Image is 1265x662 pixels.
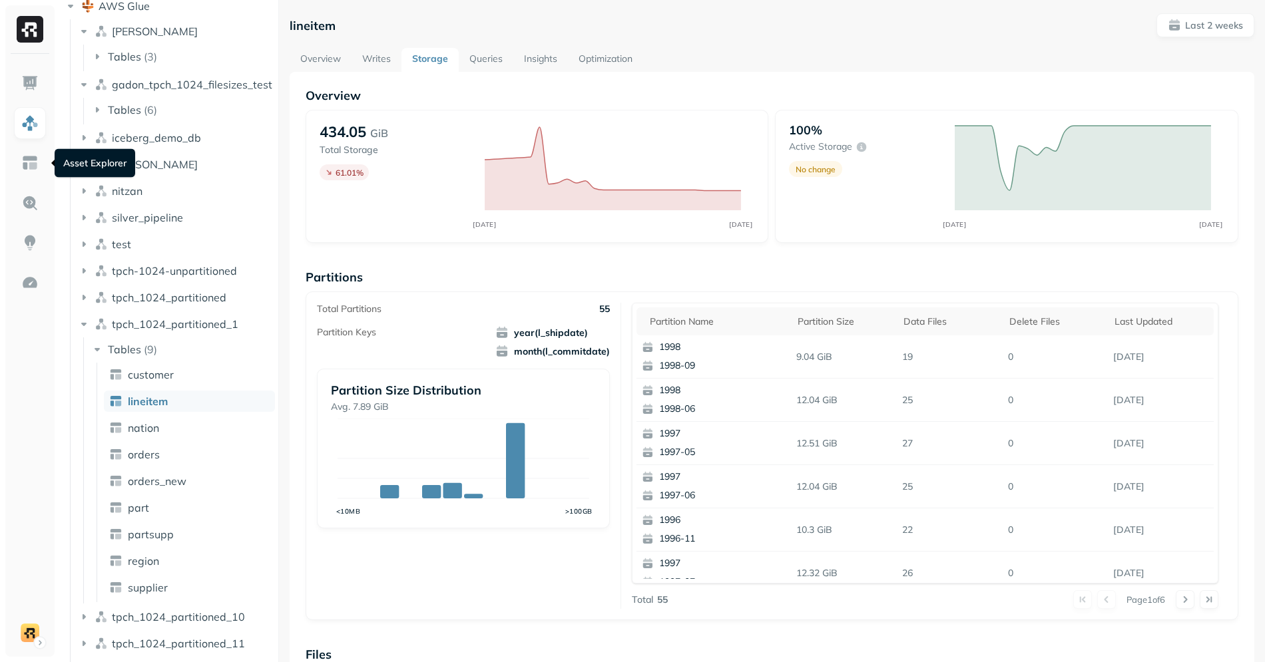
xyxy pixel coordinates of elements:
[1003,345,1109,369] p: 0
[352,48,401,72] a: Writes
[1127,593,1165,605] p: Page 1 of 6
[636,508,794,551] button: 19961996-11
[112,184,142,198] span: nitzan
[104,577,275,598] a: supplier
[796,164,836,174] p: No change
[112,131,201,144] span: iceberg_demo_db
[306,88,1238,103] p: Overview
[513,48,568,72] a: Insights
[659,427,788,440] p: 1997
[91,99,274,120] button: Tables(6)
[789,122,822,138] p: 100%
[95,131,108,144] img: namespace
[91,339,274,360] button: Tables(9)
[290,48,352,72] a: Overview
[112,610,245,623] span: tpch_1024_partitioned_10
[897,389,1003,412] p: 25
[730,220,753,228] tspan: [DATE]
[108,103,141,116] span: Tables
[109,421,123,434] img: table
[77,127,274,148] button: iceberg_demo_db
[290,18,336,33] p: lineitem
[659,532,788,546] p: 1996-11
[798,315,890,328] div: Partition size
[128,368,174,381] span: customer
[108,343,141,356] span: Tables
[1003,432,1109,455] p: 0
[1003,475,1109,498] p: 0
[128,554,159,568] span: region
[791,389,897,412] p: 12.04 GiB
[1108,389,1214,412] p: Sep 17, 2025
[109,581,123,594] img: table
[21,623,39,642] img: demo
[104,470,275,492] a: orders_new
[1200,220,1223,228] tspan: [DATE]
[21,274,39,291] img: Optimization
[659,403,788,416] p: 1998-06
[144,343,157,356] p: ( 9 )
[331,383,596,398] p: Partition Size Distribution
[1185,19,1243,32] p: Last 2 weeks
[636,465,794,508] button: 19971997-06
[897,518,1003,542] p: 22
[599,303,610,315] p: 55
[636,552,794,594] button: 19971997-07
[104,550,275,572] a: region
[109,554,123,568] img: table
[791,475,897,498] p: 12.04 GiB
[636,422,794,464] button: 19971997-05
[77,260,274,281] button: tpch-1024-unpartitioned
[306,647,1238,662] p: Files
[77,313,274,335] button: tpch_1024_partitioned_1
[77,154,274,175] button: [PERSON_NAME]
[104,391,275,412] a: lineitem
[95,184,108,198] img: namespace
[128,501,149,514] span: part
[659,384,788,397] p: 1998
[95,78,108,91] img: namespace
[112,317,238,331] span: tpch_1024_partitioned_1
[791,432,897,455] p: 12.51 GiB
[77,633,274,654] button: tpch_1024_partitioned_11
[565,507,592,516] tspan: >100GB
[104,364,275,385] a: customer
[104,444,275,465] a: orders
[21,234,39,251] img: Insights
[1003,518,1109,542] p: 0
[320,144,472,156] p: Total Storage
[336,507,360,516] tspan: <10MB
[632,593,653,606] p: Total
[21,75,39,92] img: Dashboard
[95,211,108,224] img: namespace
[659,489,788,502] p: 1997-06
[1156,13,1254,37] button: Last 2 weeks
[21,194,39,212] img: Query Explorer
[95,264,108,277] img: namespace
[331,401,596,413] p: Avg. 7.89 GiB
[659,576,788,589] p: 1997-07
[95,317,108,331] img: namespace
[112,238,131,251] span: test
[320,122,366,141] p: 434.05
[659,470,788,484] p: 1997
[495,326,610,339] span: year(l_shipdate)
[112,25,198,38] span: [PERSON_NAME]
[317,303,381,315] p: Total Partitions
[109,395,123,408] img: table
[636,379,794,421] button: 19981998-06
[473,220,497,228] tspan: [DATE]
[897,345,1003,369] p: 19
[112,637,245,650] span: tpch_1024_partitioned_11
[1108,345,1214,369] p: Sep 17, 2025
[144,50,157,63] p: ( 3 )
[95,610,108,623] img: namespace
[791,562,897,585] p: 12.32 GiB
[903,315,996,328] div: Data Files
[109,528,123,541] img: table
[77,234,274,255] button: test
[108,50,141,63] span: Tables
[1108,562,1214,585] p: Sep 17, 2025
[77,207,274,228] button: silver_pipeline
[897,432,1003,455] p: 27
